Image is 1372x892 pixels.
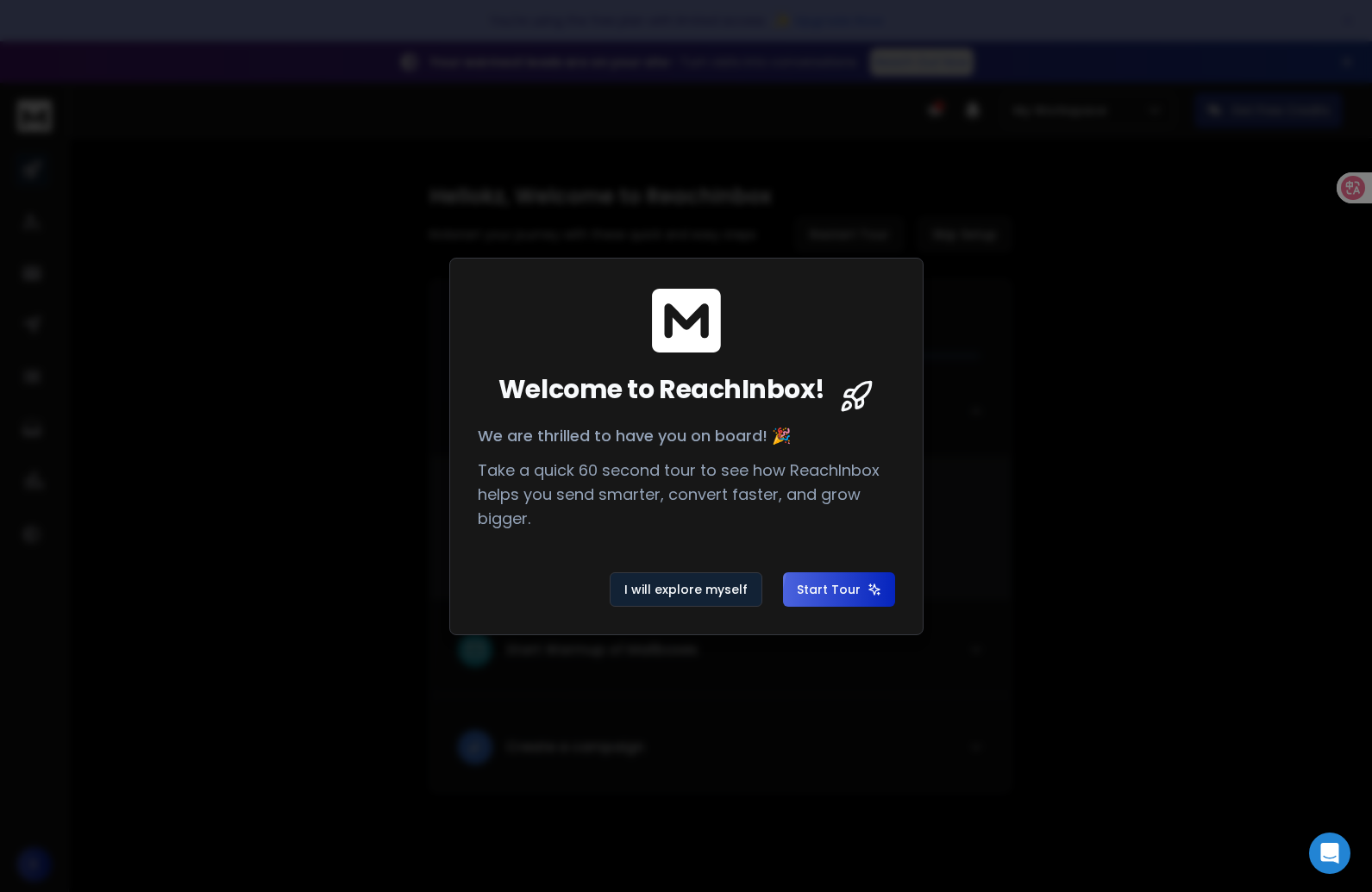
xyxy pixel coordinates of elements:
[498,374,825,405] span: Welcome to ReachInbox!
[797,581,881,598] span: Start Tour
[783,572,895,607] button: Start Tour
[610,572,762,607] button: I will explore myself
[1309,833,1350,874] div: Open Intercom Messenger
[478,424,895,448] p: We are thrilled to have you on board! 🎉
[478,458,895,531] p: Take a quick 60 second tour to see how ReachInbox helps you send smarter, convert faster, and gro...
